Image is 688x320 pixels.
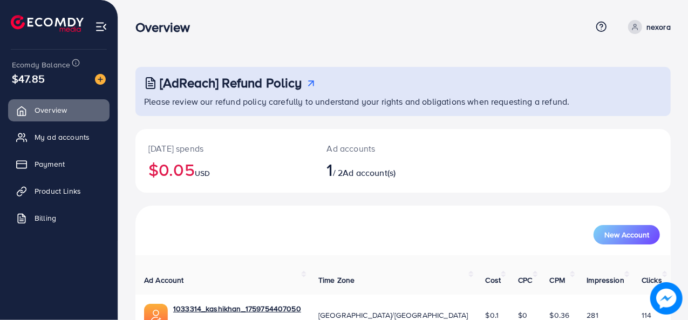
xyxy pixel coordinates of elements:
[160,75,302,91] h3: [AdReach] Refund Policy
[518,275,532,285] span: CPC
[604,231,649,239] span: New Account
[173,303,301,314] a: 1033314_kashikhan_1759754407050
[35,132,90,142] span: My ad accounts
[12,71,45,86] span: $47.85
[318,275,355,285] span: Time Zone
[486,275,501,285] span: Cost
[343,167,396,179] span: Ad account(s)
[650,282,683,315] img: image
[12,59,70,70] span: Ecomdy Balance
[35,213,56,223] span: Billing
[144,275,184,285] span: Ad Account
[35,105,67,115] span: Overview
[95,21,107,33] img: menu
[642,275,662,285] span: Clicks
[327,159,435,180] h2: / 2
[646,21,671,33] p: nexora
[148,142,301,155] p: [DATE] spends
[587,275,625,285] span: Impression
[35,186,81,196] span: Product Links
[8,207,110,229] a: Billing
[135,19,199,35] h3: Overview
[8,153,110,175] a: Payment
[550,275,565,285] span: CPM
[8,126,110,148] a: My ad accounts
[11,15,84,32] img: logo
[8,180,110,202] a: Product Links
[148,159,301,180] h2: $0.05
[594,225,660,244] button: New Account
[624,20,671,34] a: nexora
[144,95,664,108] p: Please review our refund policy carefully to understand your rights and obligations when requesti...
[195,168,210,179] span: USD
[327,157,333,182] span: 1
[8,99,110,121] a: Overview
[95,74,106,85] img: image
[35,159,65,169] span: Payment
[327,142,435,155] p: Ad accounts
